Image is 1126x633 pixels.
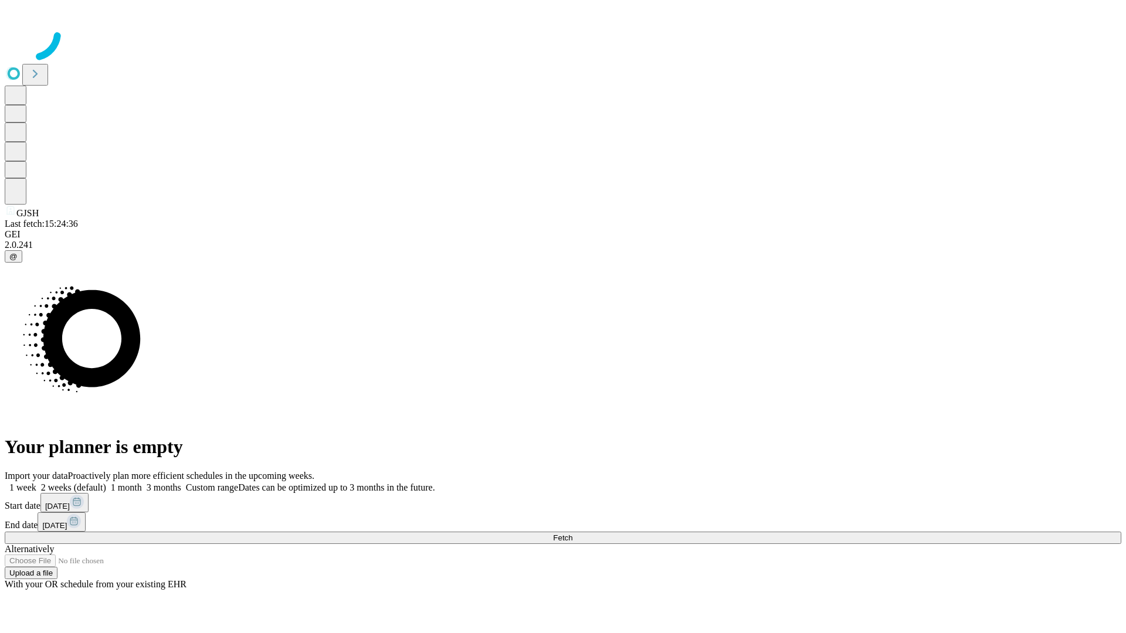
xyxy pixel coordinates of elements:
[16,208,39,218] span: GJSH
[9,252,18,261] span: @
[42,521,67,530] span: [DATE]
[5,544,54,554] span: Alternatively
[147,482,181,492] span: 3 months
[5,250,22,263] button: @
[9,482,36,492] span: 1 week
[5,240,1121,250] div: 2.0.241
[5,532,1121,544] button: Fetch
[5,567,57,579] button: Upload a file
[45,502,70,511] span: [DATE]
[38,512,86,532] button: [DATE]
[68,471,314,481] span: Proactively plan more efficient schedules in the upcoming weeks.
[41,482,106,492] span: 2 weeks (default)
[238,482,435,492] span: Dates can be optimized up to 3 months in the future.
[111,482,142,492] span: 1 month
[5,436,1121,458] h1: Your planner is empty
[40,493,89,512] button: [DATE]
[5,493,1121,512] div: Start date
[5,579,186,589] span: With your OR schedule from your existing EHR
[5,471,68,481] span: Import your data
[5,512,1121,532] div: End date
[186,482,238,492] span: Custom range
[5,219,78,229] span: Last fetch: 15:24:36
[553,533,572,542] span: Fetch
[5,229,1121,240] div: GEI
